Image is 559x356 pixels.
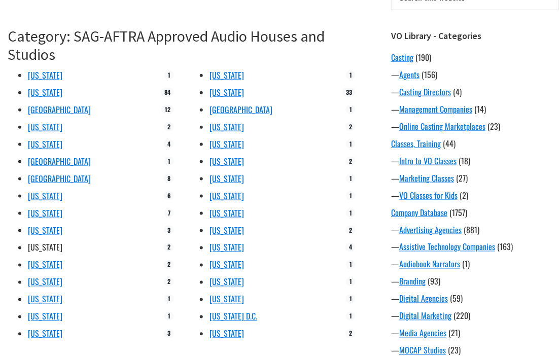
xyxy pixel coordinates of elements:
[428,275,440,288] span: (93)
[450,293,463,305] span: (59)
[391,103,559,115] div: —
[161,88,174,97] span: 84
[399,86,451,98] a: Casting Directors
[459,155,470,167] span: (18)
[209,138,244,150] a: [US_STATE]
[346,295,356,304] span: 1
[399,310,451,322] a: Digital Marketing
[399,258,460,270] a: Audiobook Narrators
[209,155,244,167] a: [US_STATE]
[209,103,272,116] a: [GEOGRAPHIC_DATA]
[209,328,244,340] a: [US_STATE]
[346,174,356,183] span: 1
[399,120,485,132] a: Online Casting Marketplaces
[209,310,257,323] a: [US_STATE] D.C.
[28,69,62,81] a: [US_STATE]
[209,276,244,288] a: [US_STATE]
[8,26,325,64] a: Category: SAG-AFTRA Approved Audio Houses and Studios
[209,121,244,133] a: [US_STATE]
[28,224,62,236] a: [US_STATE]
[28,328,62,340] a: [US_STATE]
[28,172,91,185] a: [GEOGRAPHIC_DATA]
[164,312,174,321] span: 1
[28,207,62,219] a: [US_STATE]
[391,310,559,322] div: —
[345,122,356,131] span: 2
[399,68,420,81] a: Agents
[28,103,91,116] a: [GEOGRAPHIC_DATA]
[487,120,500,132] span: (23)
[28,241,62,254] a: [US_STATE]
[209,241,244,254] a: [US_STATE]
[391,172,559,184] div: —
[28,138,62,150] a: [US_STATE]
[28,155,91,167] a: [GEOGRAPHIC_DATA]
[391,68,559,81] div: —
[346,191,356,200] span: 1
[164,208,174,218] span: 7
[346,139,356,149] span: 1
[399,327,446,339] a: Media Agencies
[497,241,513,253] span: (163)
[448,327,460,339] span: (21)
[346,105,356,114] span: 1
[460,189,468,201] span: (2)
[345,157,356,166] span: 2
[399,224,462,236] a: Advertising Agencies
[28,293,62,305] a: [US_STATE]
[28,310,62,323] a: [US_STATE]
[399,103,472,115] a: Management Companies
[449,206,467,219] span: (1757)
[474,103,486,115] span: (14)
[209,293,244,305] a: [US_STATE]
[209,172,244,185] a: [US_STATE]
[399,275,426,288] a: Branding
[346,208,356,218] span: 1
[391,51,413,63] a: Casting
[164,174,174,183] span: 8
[164,122,174,131] span: 2
[164,277,174,287] span: 2
[164,329,174,338] span: 3
[391,293,559,305] div: —
[209,224,244,236] a: [US_STATE]
[464,224,479,236] span: (881)
[399,293,448,305] a: Digital Agencies
[462,258,470,270] span: (1)
[28,190,62,202] a: [US_STATE]
[391,189,559,201] div: —
[209,190,244,202] a: [US_STATE]
[28,86,62,98] a: [US_STATE]
[164,243,174,252] span: 2
[456,172,468,184] span: (27)
[164,157,174,166] span: 1
[391,206,447,219] a: Company Database
[391,86,559,98] div: —
[345,329,356,338] span: 2
[443,137,456,150] span: (44)
[391,30,559,42] h3: VO Library - Categories
[391,224,559,236] div: —
[391,155,559,167] div: —
[391,327,559,339] div: —
[399,172,454,184] a: Marketing Classes
[342,88,356,97] span: 33
[164,260,174,269] span: 2
[209,259,244,271] a: [US_STATE]
[345,226,356,235] span: 2
[164,295,174,304] span: 1
[161,105,174,114] span: 12
[422,68,437,81] span: (156)
[346,70,356,80] span: 1
[28,121,62,133] a: [US_STATE]
[209,69,244,81] a: [US_STATE]
[399,155,457,167] a: Intro to VO Classes
[415,51,431,63] span: (190)
[164,226,174,235] span: 3
[391,120,559,132] div: —
[164,191,174,200] span: 6
[399,189,458,201] a: VO Classes for Kids
[28,259,62,271] a: [US_STATE]
[164,139,174,149] span: 4
[28,276,62,288] a: [US_STATE]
